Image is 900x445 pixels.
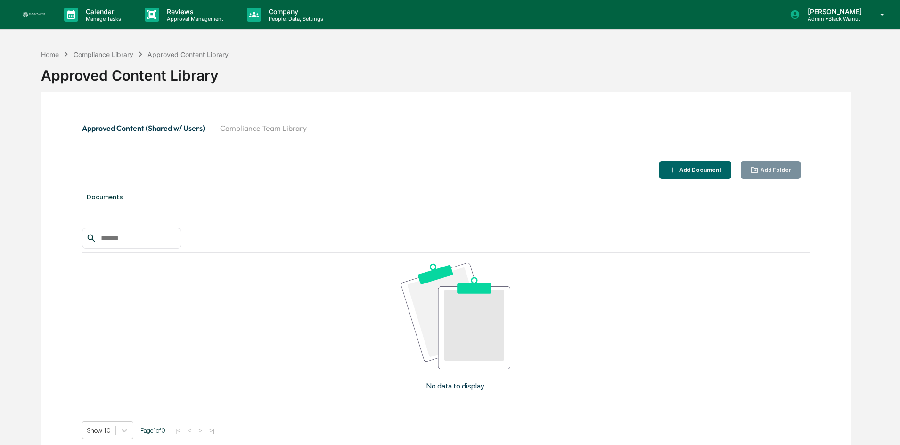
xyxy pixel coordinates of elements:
[800,8,867,16] p: [PERSON_NAME]
[261,16,328,22] p: People, Data, Settings
[800,16,867,22] p: Admin • Black Walnut
[261,8,328,16] p: Company
[41,59,851,84] div: Approved Content Library
[82,117,213,139] button: Approved Content (Shared w/ Users)
[196,427,205,435] button: >
[41,50,59,58] div: Home
[78,16,126,22] p: Manage Tasks
[172,427,183,435] button: |<
[206,427,217,435] button: >|
[82,184,810,210] div: Documents
[82,117,810,139] div: secondary tabs example
[401,263,510,369] img: No data
[74,50,133,58] div: Compliance Library
[213,117,314,139] button: Compliance Team Library
[741,161,801,179] button: Add Folder
[140,427,165,434] span: Page 1 of 0
[759,167,791,173] div: Add Folder
[23,12,45,17] img: logo
[426,381,484,390] p: No data to display
[78,8,126,16] p: Calendar
[185,427,194,435] button: <
[159,16,228,22] p: Approval Management
[678,167,722,173] div: Add Document
[659,161,731,179] button: Add Document
[159,8,228,16] p: Reviews
[147,50,229,58] div: Approved Content Library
